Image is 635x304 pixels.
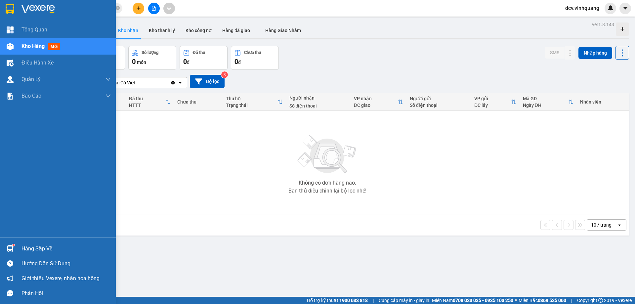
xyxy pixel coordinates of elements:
[523,103,568,108] div: Ngày ĐH
[571,297,572,304] span: |
[608,5,614,11] img: icon-new-feature
[474,96,511,101] div: VP gửi
[21,244,111,254] div: Hàng sắp về
[106,93,111,99] span: down
[193,50,205,55] div: Đã thu
[129,103,166,108] div: HTTT
[21,59,54,67] span: Điều hành xe
[538,298,566,303] strong: 0369 525 060
[177,99,219,105] div: Chưa thu
[7,275,13,282] span: notification
[339,298,368,303] strong: 1900 633 818
[234,58,238,65] span: 0
[307,297,368,304] span: Hỗ trợ kỹ thuật:
[7,26,14,33] img: dashboard-icon
[133,3,144,14] button: plus
[129,96,166,101] div: Đã thu
[21,274,100,282] span: Giới thiệu Vexere, nhận hoa hồng
[617,222,622,228] svg: open
[265,28,301,33] span: Hàng Giao Nhầm
[163,3,175,14] button: aim
[187,60,190,65] span: đ
[221,71,228,78] sup: 3
[299,180,356,186] div: Không có đơn hàng nào.
[354,103,398,108] div: ĐC giao
[13,244,15,246] sup: 1
[7,245,14,252] img: warehouse-icon
[622,5,628,11] span: caret-down
[7,76,14,83] img: warehouse-icon
[523,96,568,101] div: Mã GD
[148,3,160,14] button: file-add
[180,46,228,70] button: Đã thu0đ
[580,99,626,105] div: Nhân viên
[578,47,612,59] button: Nhập hàng
[545,47,565,59] button: SMS
[453,298,513,303] strong: 0708 023 035 - 0935 103 250
[142,50,158,55] div: Số lượng
[223,93,286,111] th: Toggle SortBy
[238,60,241,65] span: đ
[170,80,176,85] svg: Clear value
[410,96,468,101] div: Người gửi
[7,93,14,100] img: solution-icon
[410,103,468,108] div: Số điện thoại
[116,5,120,12] span: close-circle
[178,80,183,85] svg: open
[132,58,136,65] span: 0
[616,22,629,36] div: Tạo kho hàng mới
[116,6,120,10] span: close-circle
[7,290,13,296] span: message
[598,298,603,303] span: copyright
[226,103,277,108] div: Trạng thái
[520,93,577,111] th: Toggle SortBy
[7,43,14,50] img: warehouse-icon
[7,260,13,267] span: question-circle
[288,188,366,194] div: Bạn thử điều chỉnh lại bộ lọc nhé!
[351,93,406,111] th: Toggle SortBy
[289,95,347,101] div: Người nhận
[474,103,511,108] div: ĐC lấy
[21,259,111,269] div: Hướng dẫn sử dụng
[231,46,279,70] button: Chưa thu0đ
[515,299,517,302] span: ⚪️
[6,4,14,14] img: logo-vxr
[244,50,261,55] div: Chưa thu
[21,25,47,34] span: Tổng Quan
[183,58,187,65] span: 0
[136,79,137,86] input: Selected VP Đại Cồ Việt.
[190,75,225,88] button: Bộ lọc
[128,46,176,70] button: Số lượng0món
[48,43,60,50] span: mới
[519,297,566,304] span: Miền Bắc
[106,77,111,82] span: down
[167,6,171,11] span: aim
[137,60,146,65] span: món
[151,6,156,11] span: file-add
[226,96,277,101] div: Thu hộ
[592,21,614,28] div: ver 1.8.143
[21,92,41,100] span: Báo cáo
[21,75,41,83] span: Quản Lý
[144,22,180,38] button: Kho thanh lý
[354,96,398,101] div: VP nhận
[619,3,631,14] button: caret-down
[373,297,374,304] span: |
[126,93,174,111] th: Toggle SortBy
[471,93,520,111] th: Toggle SortBy
[113,22,144,38] button: Kho nhận
[294,131,360,178] img: svg+xml;base64,PHN2ZyBjbGFzcz0ibGlzdC1wbHVnX19zdmciIHhtbG5zPSJodHRwOi8vd3d3LnczLm9yZy8yMDAwL3N2Zy...
[7,60,14,66] img: warehouse-icon
[106,79,136,86] div: VP Đại Cồ Việt
[136,6,141,11] span: plus
[180,22,217,38] button: Kho công nợ
[591,222,612,228] div: 10 / trang
[379,297,430,304] span: Cung cấp máy in - giấy in:
[217,22,255,38] button: Hàng đã giao
[289,103,347,109] div: Số điện thoại
[560,4,605,12] span: dcv.vinhquang
[21,288,111,298] div: Phản hồi
[21,43,45,49] span: Kho hàng
[432,297,513,304] span: Miền Nam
